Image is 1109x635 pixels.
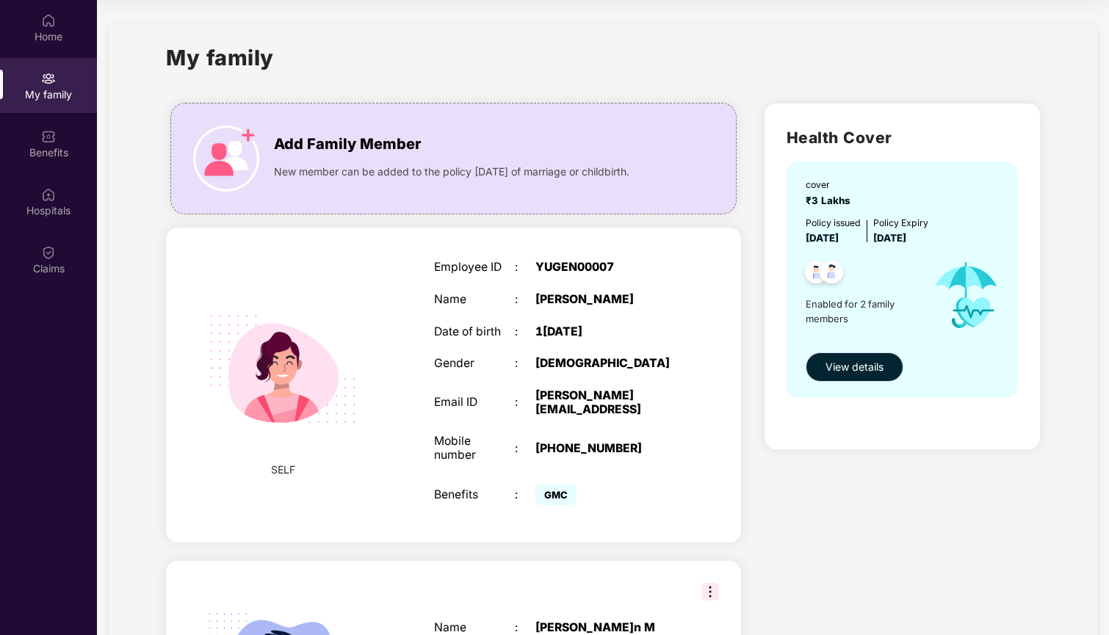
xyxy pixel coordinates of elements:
div: Policy issued [806,216,861,230]
img: svg+xml;base64,PHN2ZyBpZD0iQ2xhaW0iIHhtbG5zPSJodHRwOi8vd3d3LnczLm9yZy8yMDAwL3N2ZyIgd2lkdGg9IjIwIi... [41,245,56,260]
img: svg+xml;base64,PHN2ZyBpZD0iSG9tZSIgeG1sbnM9Imh0dHA6Ly93d3cudzMub3JnLzIwMDAvc3ZnIiB3aWR0aD0iMjAiIG... [41,13,56,28]
div: Gender [434,357,515,371]
img: svg+xml;base64,PHN2ZyB3aWR0aD0iMzIiIGhlaWdodD0iMzIiIHZpZXdCb3g9IjAgMCAzMiAzMiIgZmlsbD0ibm9uZSIgeG... [701,583,719,600]
img: icon [193,126,259,192]
div: Date of birth [434,325,515,339]
img: svg+xml;base64,PHN2ZyB4bWxucz0iaHR0cDovL3d3dy53My5vcmcvMjAwMC9zdmciIHdpZHRoPSIyMjQiIGhlaWdodD0iMT... [190,277,375,462]
img: svg+xml;base64,PHN2ZyB3aWR0aD0iMjAiIGhlaWdodD0iMjAiIHZpZXdCb3g9IjAgMCAyMCAyMCIgZmlsbD0ibm9uZSIgeG... [41,71,56,86]
div: [PERSON_NAME]n M [535,621,677,635]
span: [DATE] [806,232,839,244]
div: Name [434,293,515,307]
h1: My family [166,41,274,74]
div: [PHONE_NUMBER] [535,442,677,456]
div: [DEMOGRAPHIC_DATA] [535,357,677,371]
img: svg+xml;base64,PHN2ZyB4bWxucz0iaHR0cDovL3d3dy53My5vcmcvMjAwMC9zdmciIHdpZHRoPSI0OC45NDMiIGhlaWdodD... [814,256,850,292]
div: Benefits [434,488,515,502]
span: [DATE] [873,232,906,244]
img: icon [920,246,1012,345]
h2: Health Cover [787,126,1018,150]
span: SELF [271,462,295,478]
div: : [515,621,535,635]
img: svg+xml;base64,PHN2ZyBpZD0iSG9zcGl0YWxzIiB4bWxucz0iaHR0cDovL3d3dy53My5vcmcvMjAwMC9zdmciIHdpZHRoPS... [41,187,56,202]
div: : [515,488,535,502]
div: : [515,261,535,275]
button: View details [806,352,903,382]
div: : [515,325,535,339]
div: Email ID [434,396,515,410]
span: ₹3 Lakhs [806,195,856,206]
span: GMC [535,485,577,505]
div: : [515,442,535,456]
div: [PERSON_NAME] [535,293,677,307]
span: Enabled for 2 family members [806,297,920,327]
span: View details [826,359,884,375]
img: svg+xml;base64,PHN2ZyBpZD0iQmVuZWZpdHMiIHhtbG5zPSJodHRwOi8vd3d3LnczLm9yZy8yMDAwL3N2ZyIgd2lkdGg9Ij... [41,129,56,144]
div: : [515,293,535,307]
span: New member can be added to the policy [DATE] of marriage or childbirth. [274,164,629,180]
div: cover [806,178,856,192]
div: Name [434,621,515,635]
img: svg+xml;base64,PHN2ZyB4bWxucz0iaHR0cDovL3d3dy53My5vcmcvMjAwMC9zdmciIHdpZHRoPSI0OC45NDMiIGhlaWdodD... [798,256,834,292]
div: YUGEN00007 [535,261,677,275]
div: [PERSON_NAME][EMAIL_ADDRESS] [535,389,677,416]
div: 1[DATE] [535,325,677,339]
div: Employee ID [434,261,515,275]
div: Policy Expiry [873,216,928,230]
div: : [515,357,535,371]
div: Mobile number [434,435,515,462]
div: : [515,396,535,410]
span: Add Family Member [274,133,421,156]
